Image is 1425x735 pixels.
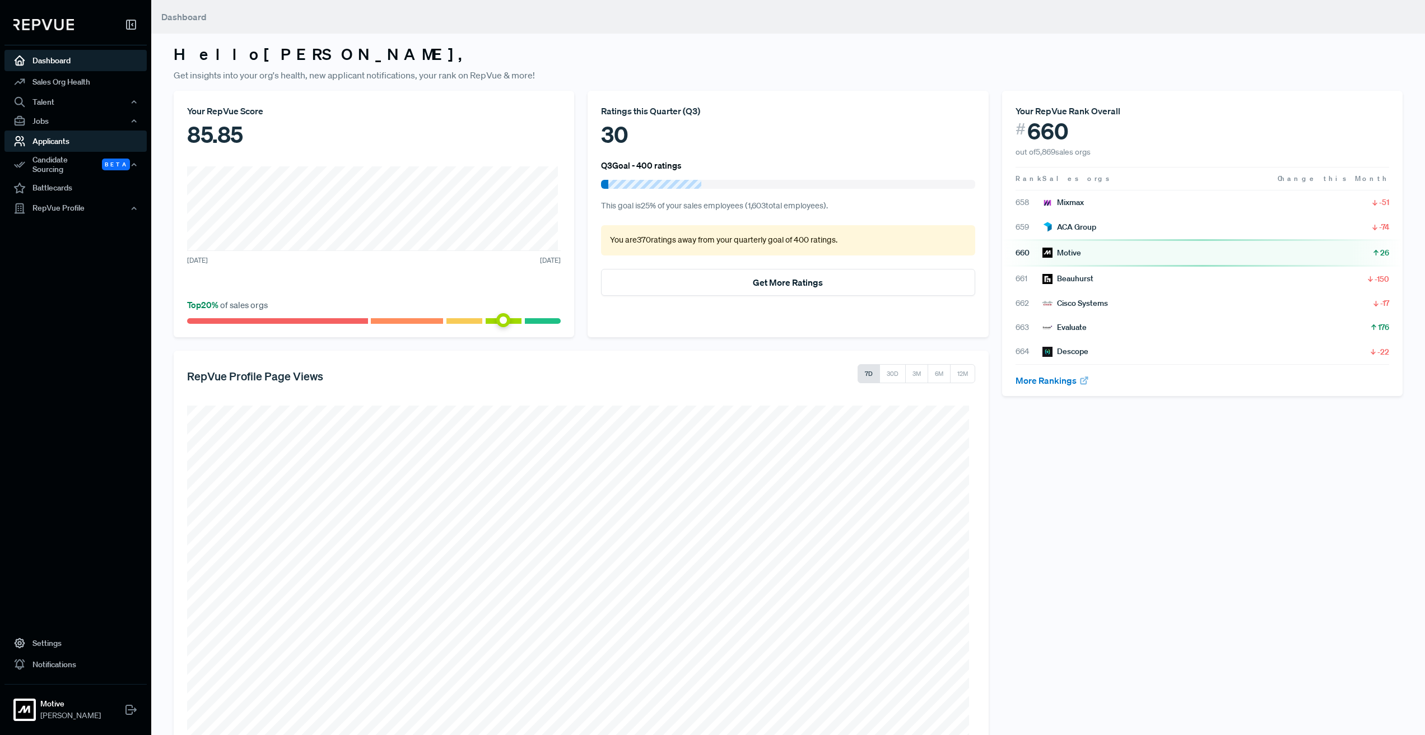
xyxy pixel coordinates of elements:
img: Motive [16,701,34,719]
button: 30D [879,364,906,383]
div: Cisco Systems [1042,297,1108,309]
div: Beauhurst [1042,273,1093,285]
span: -17 [1380,297,1389,309]
div: Ratings this Quarter ( Q3 ) [601,104,975,118]
span: 26 [1380,247,1389,258]
span: -74 [1379,221,1389,232]
span: 658 [1016,197,1042,208]
span: Sales orgs [1042,174,1111,183]
a: Battlecards [4,178,147,199]
span: out of 5,869 sales orgs [1016,147,1091,157]
div: 30 [601,118,975,151]
span: 663 [1016,322,1042,333]
span: # [1016,118,1026,141]
div: ACA Group [1042,221,1096,233]
button: 3M [905,364,928,383]
h3: Hello [PERSON_NAME] , [174,45,1403,64]
div: Your RepVue Score [187,104,561,118]
img: Evaluate [1042,323,1053,333]
button: RepVue Profile [4,199,147,218]
div: 85.85 [187,118,561,151]
h6: Q3 Goal - 400 ratings [601,160,682,170]
a: MotiveMotive[PERSON_NAME] [4,684,147,726]
img: RepVue [13,19,74,30]
button: Candidate Sourcing Beta [4,152,147,178]
img: Cisco Systems [1042,298,1053,308]
button: Jobs [4,111,147,131]
a: More Rankings [1016,375,1089,386]
button: Get More Ratings [601,269,975,296]
span: Your RepVue Rank Overall [1016,105,1120,117]
span: 664 [1016,346,1042,357]
button: 6M [928,364,951,383]
span: Change this Month [1278,174,1389,183]
div: Mixmax [1042,197,1084,208]
button: Talent [4,92,147,111]
button: 12M [950,364,975,383]
span: [DATE] [540,255,561,266]
span: 661 [1016,273,1042,285]
img: Descope [1042,347,1053,357]
div: Motive [1042,247,1081,259]
span: of sales orgs [187,299,268,310]
img: Beauhurst [1042,274,1053,284]
div: Evaluate [1042,322,1087,333]
span: -51 [1379,197,1389,208]
a: Dashboard [4,50,147,71]
h5: RepVue Profile Page Views [187,369,323,383]
span: 659 [1016,221,1042,233]
p: Get insights into your org's health, new applicant notifications, your rank on RepVue & more! [174,68,1403,82]
span: -22 [1377,346,1389,357]
img: Mixmax [1042,198,1053,208]
span: 660 [1016,247,1042,259]
p: This goal is 25 % of your sales employees ( 1,603 total employees). [601,200,975,212]
span: 660 [1027,118,1069,145]
p: You are 370 ratings away from your quarterly goal of 400 ratings . [610,234,966,246]
span: -150 [1375,273,1389,285]
img: ACA Group [1042,222,1053,232]
div: Candidate Sourcing [4,152,147,178]
a: Applicants [4,131,147,152]
span: 662 [1016,297,1042,309]
button: 7D [858,364,880,383]
span: [PERSON_NAME] [40,710,101,722]
span: [DATE] [187,255,208,266]
a: Settings [4,632,147,654]
span: 176 [1378,322,1389,333]
span: Beta [102,159,130,170]
span: Dashboard [161,11,207,22]
div: Descope [1042,346,1088,357]
strong: Motive [40,698,101,710]
a: Sales Org Health [4,71,147,92]
span: Rank [1016,174,1042,184]
a: Notifications [4,654,147,675]
img: Motive [1042,248,1053,258]
span: Top 20 % [187,299,220,310]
